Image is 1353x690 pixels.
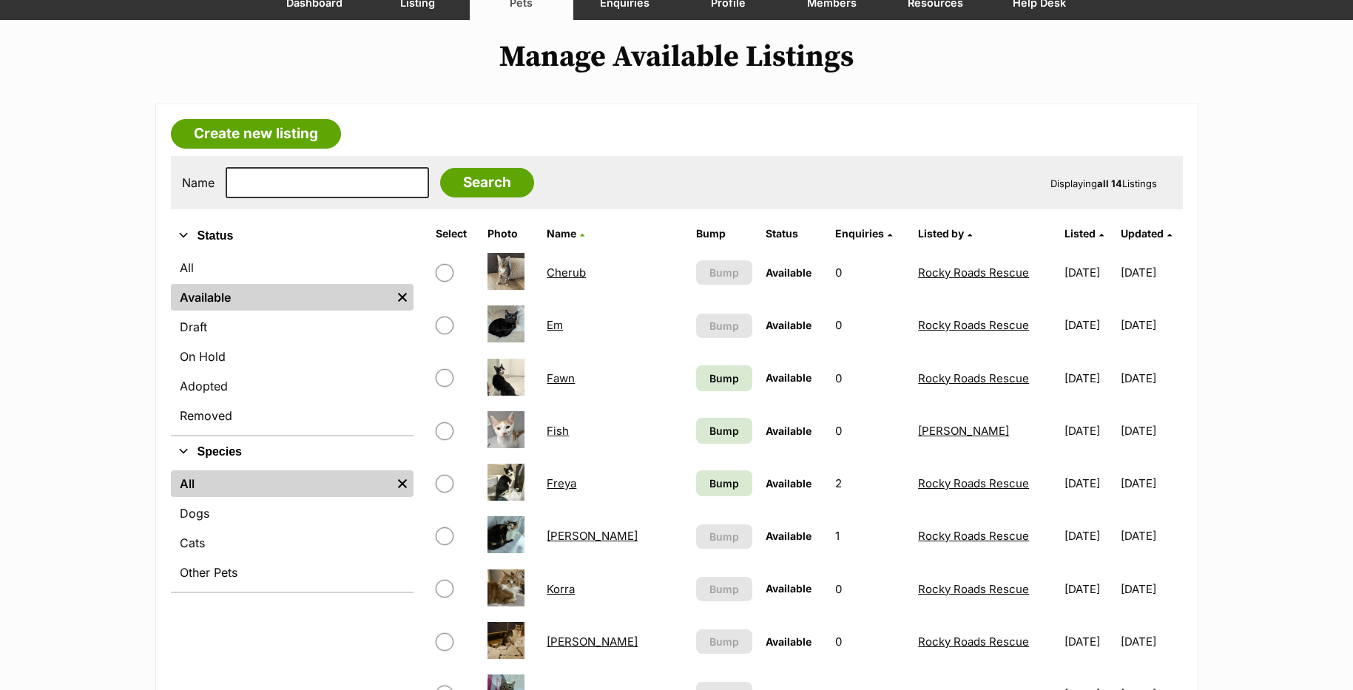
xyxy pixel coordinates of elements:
[1059,247,1119,298] td: [DATE]
[1121,300,1181,351] td: [DATE]
[171,373,414,399] a: Adopted
[1064,227,1096,240] span: Listed
[1097,177,1122,189] strong: all 14
[547,318,563,332] a: Em
[171,559,414,586] a: Other Pets
[766,582,812,595] span: Available
[766,530,812,542] span: Available
[391,284,414,311] a: Remove filter
[766,477,812,490] span: Available
[547,582,575,596] a: Korra
[918,318,1029,332] a: Rocky Roads Rescue
[918,635,1029,649] a: Rocky Roads Rescue
[171,251,414,435] div: Status
[709,318,739,334] span: Bump
[171,467,414,592] div: Species
[829,564,911,615] td: 0
[171,314,414,340] a: Draft
[1059,616,1119,667] td: [DATE]
[829,300,911,351] td: 0
[835,227,892,240] a: Enquiries
[171,530,414,556] a: Cats
[696,524,752,549] button: Bump
[829,510,911,561] td: 1
[709,581,739,597] span: Bump
[918,529,1029,543] a: Rocky Roads Rescue
[171,254,414,281] a: All
[696,365,752,391] a: Bump
[766,371,812,384] span: Available
[696,629,752,654] button: Bump
[918,476,1029,490] a: Rocky Roads Rescue
[182,176,215,189] label: Name
[171,442,414,461] button: Species
[766,635,812,648] span: Available
[1121,564,1181,615] td: [DATE]
[918,424,1009,438] a: [PERSON_NAME]
[547,371,575,385] a: Fawn
[171,284,391,311] a: Available
[171,402,414,429] a: Removed
[1121,510,1181,561] td: [DATE]
[690,222,758,246] th: Bump
[1121,353,1181,404] td: [DATE]
[766,319,812,331] span: Available
[547,476,576,490] a: Freya
[766,425,812,437] span: Available
[696,260,752,285] button: Bump
[1059,510,1119,561] td: [DATE]
[709,476,739,491] span: Bump
[1064,227,1104,240] a: Listed
[171,226,414,246] button: Status
[829,247,911,298] td: 0
[1121,458,1181,509] td: [DATE]
[171,500,414,527] a: Dogs
[1121,227,1164,240] span: Updated
[171,470,391,497] a: All
[709,529,739,544] span: Bump
[696,470,752,496] a: Bump
[918,227,972,240] a: Listed by
[829,353,911,404] td: 0
[547,265,586,280] a: Cherub
[547,424,569,438] a: Fish
[1121,616,1181,667] td: [DATE]
[547,227,584,240] a: Name
[829,405,911,456] td: 0
[440,168,534,197] input: Search
[1121,247,1181,298] td: [DATE]
[1059,405,1119,456] td: [DATE]
[709,265,739,280] span: Bump
[1121,405,1181,456] td: [DATE]
[1121,227,1172,240] a: Updated
[482,222,539,246] th: Photo
[709,423,739,439] span: Bump
[835,227,884,240] span: translation missing: en.admin.listings.index.attributes.enquiries
[918,227,964,240] span: Listed by
[696,577,752,601] button: Bump
[918,582,1029,596] a: Rocky Roads Rescue
[1059,300,1119,351] td: [DATE]
[696,418,752,444] a: Bump
[918,371,1029,385] a: Rocky Roads Rescue
[760,222,828,246] th: Status
[696,314,752,338] button: Bump
[547,227,576,240] span: Name
[709,371,739,386] span: Bump
[171,119,341,149] a: Create new listing
[1059,458,1119,509] td: [DATE]
[391,470,414,497] a: Remove filter
[547,635,638,649] a: [PERSON_NAME]
[1059,564,1119,615] td: [DATE]
[829,616,911,667] td: 0
[1059,353,1119,404] td: [DATE]
[430,222,481,246] th: Select
[918,265,1029,280] a: Rocky Roads Rescue
[171,343,414,370] a: On Hold
[1050,177,1157,189] span: Displaying Listings
[547,529,638,543] a: [PERSON_NAME]
[709,634,739,649] span: Bump
[829,458,911,509] td: 2
[766,266,812,279] span: Available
